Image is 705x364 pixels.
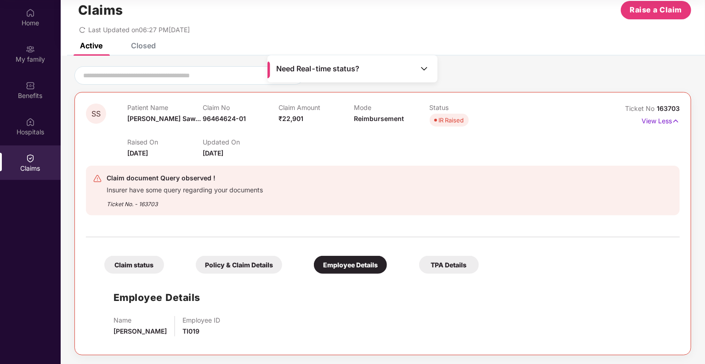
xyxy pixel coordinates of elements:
span: Raise a Claim [630,4,682,16]
span: Last Updated on 06:27 PM[DATE] [88,26,190,34]
h1: Employee Details [114,290,200,305]
img: svg+xml;base64,PHN2ZyBpZD0iQ2xhaW0iIHhtbG5zPSJodHRwOi8vd3d3LnczLm9yZy8yMDAwL3N2ZyIgd2lkdGg9IjIwIi... [26,154,35,163]
span: 163703 [657,104,680,112]
img: svg+xml;base64,PHN2ZyB3aWR0aD0iMjAiIGhlaWdodD0iMjAiIHZpZXdCb3g9IjAgMCAyMCAyMCIgZmlsbD0ibm9uZSIgeG... [26,45,35,54]
button: Raise a Claim [621,1,691,19]
img: svg+xml;base64,PHN2ZyB4bWxucz0iaHR0cDovL3d3dy53My5vcmcvMjAwMC9zdmciIHdpZHRoPSIyNCIgaGVpZ2h0PSIyNC... [93,174,102,183]
img: svg+xml;base64,PHN2ZyBpZD0iSG9tZSIgeG1sbnM9Imh0dHA6Ly93d3cudzMub3JnLzIwMDAvc3ZnIiB3aWR0aD0iMjAiIG... [26,8,35,17]
div: Insurer have some query regarding your documents [107,184,263,194]
img: svg+xml;base64,PHN2ZyBpZD0iQmVuZWZpdHMiIHhtbG5zPSJodHRwOi8vd3d3LnczLm9yZy8yMDAwL3N2ZyIgd2lkdGg9Ij... [26,81,35,90]
p: Updated On [203,138,278,146]
p: Claim No [203,104,278,111]
img: svg+xml;base64,PHN2ZyBpZD0iSG9zcGl0YWxzIiB4bWxucz0iaHR0cDovL3d3dy53My5vcmcvMjAwMC9zdmciIHdpZHRoPS... [26,117,35,127]
span: [PERSON_NAME] [114,327,167,335]
span: Reimbursement [354,115,404,122]
div: TPA Details [419,256,479,274]
span: [DATE] [127,149,148,157]
span: redo [79,26,85,34]
span: [DATE] [203,149,223,157]
span: 96464624-01 [203,115,246,122]
p: Name [114,316,167,324]
div: Closed [131,41,156,50]
p: View Less [642,114,680,126]
span: ₹22,901 [279,115,303,122]
p: Raised On [127,138,203,146]
span: SS [91,110,101,118]
span: [PERSON_NAME] Saw... [127,115,201,122]
p: Claim Amount [279,104,354,111]
div: Claim status [104,256,164,274]
p: Employee ID [182,316,220,324]
div: Ticket No. - 163703 [107,194,263,208]
div: Employee Details [314,256,387,274]
p: Status [430,104,505,111]
span: Ticket No [625,104,657,112]
span: TI019 [182,327,199,335]
div: Policy & Claim Details [196,256,282,274]
img: svg+xml;base64,PHN2ZyB4bWxucz0iaHR0cDovL3d3dy53My5vcmcvMjAwMC9zdmciIHdpZHRoPSIxNyIgaGVpZ2h0PSIxNy... [672,116,680,126]
p: Mode [354,104,429,111]
span: Need Real-time status? [276,64,359,74]
h1: Claims [78,2,123,18]
p: Patient Name [127,104,203,111]
div: Claim document Query observed ! [107,173,263,184]
div: IR Raised [439,116,464,125]
img: Toggle Icon [420,64,429,73]
div: Active [80,41,102,50]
